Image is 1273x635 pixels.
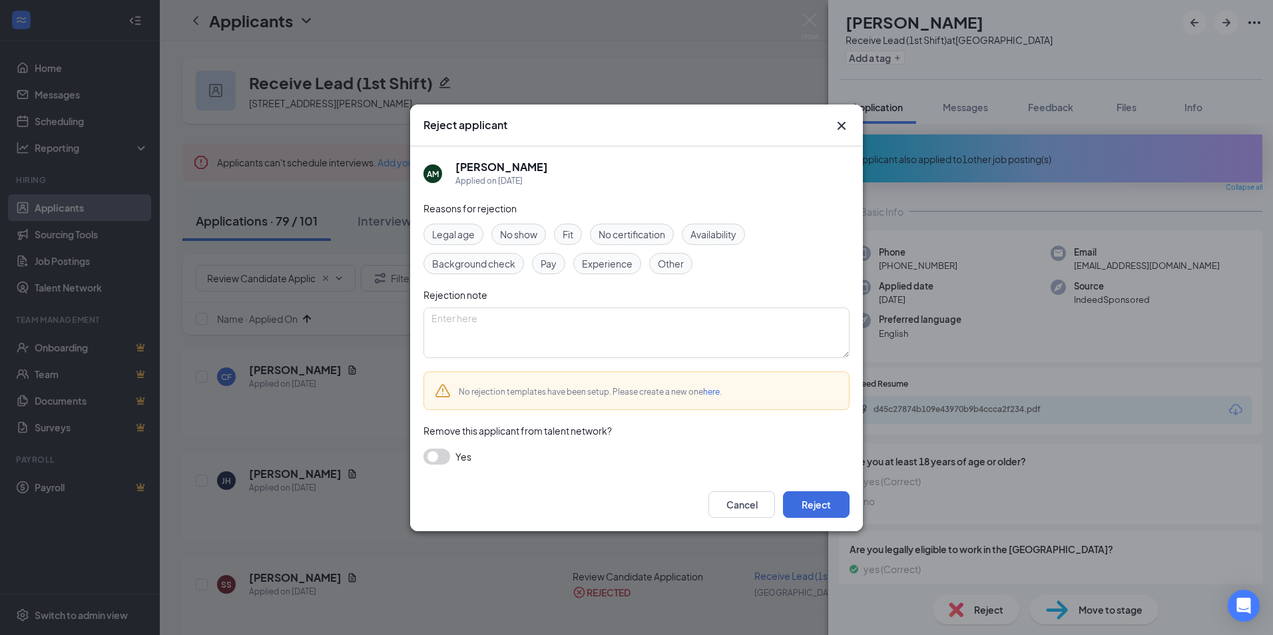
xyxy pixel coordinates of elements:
[690,227,736,242] span: Availability
[432,256,515,271] span: Background check
[783,491,850,518] button: Reject
[423,289,487,301] span: Rejection note
[455,174,548,188] div: Applied on [DATE]
[432,227,475,242] span: Legal age
[708,491,775,518] button: Cancel
[834,118,850,134] button: Close
[500,227,537,242] span: No show
[427,168,439,179] div: AM
[541,256,557,271] span: Pay
[455,449,471,465] span: Yes
[459,387,722,397] span: No rejection templates have been setup. Please create a new one .
[423,118,507,132] h3: Reject applicant
[582,256,633,271] span: Experience
[703,387,720,397] a: here
[435,383,451,399] svg: Warning
[658,256,684,271] span: Other
[1228,590,1260,622] div: Open Intercom Messenger
[423,425,612,437] span: Remove this applicant from talent network?
[455,160,548,174] h5: [PERSON_NAME]
[599,227,665,242] span: No certification
[563,227,573,242] span: Fit
[834,118,850,134] svg: Cross
[423,202,517,214] span: Reasons for rejection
